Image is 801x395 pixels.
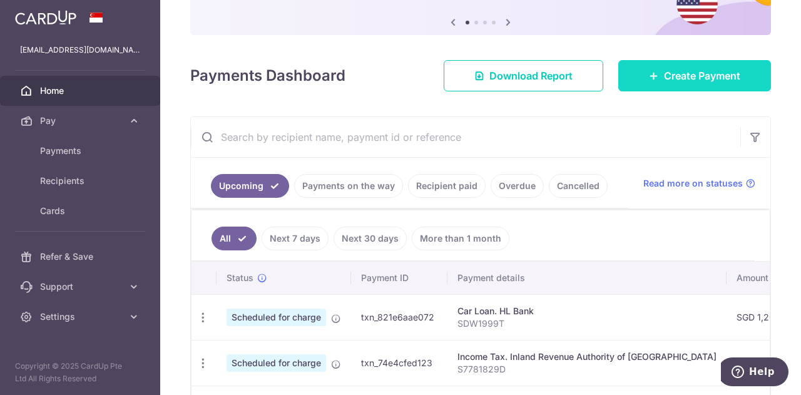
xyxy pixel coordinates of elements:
span: Amount [737,272,768,284]
span: Payments [40,145,123,157]
span: Pay [40,115,123,127]
td: txn_821e6aae072 [351,294,447,340]
span: Create Payment [664,68,740,83]
span: Scheduled for charge [227,354,326,372]
div: Income Tax. Inland Revenue Authority of [GEOGRAPHIC_DATA] [457,351,717,363]
a: Create Payment [618,60,771,91]
span: Scheduled for charge [227,309,326,326]
span: Home [40,85,123,97]
span: Support [40,280,123,293]
a: Download Report [444,60,603,91]
th: Payment ID [351,262,447,294]
span: Refer & Save [40,250,123,263]
img: CardUp [15,10,76,25]
a: More than 1 month [412,227,509,250]
iframe: Opens a widget where you can find more information [721,357,788,389]
th: Payment details [447,262,727,294]
p: [EMAIL_ADDRESS][DOMAIN_NAME] [20,44,140,56]
span: Cards [40,205,123,217]
a: Upcoming [211,174,289,198]
a: Next 7 days [262,227,329,250]
p: SDW1999T [457,317,717,330]
a: Overdue [491,174,544,198]
a: All [212,227,257,250]
span: Status [227,272,253,284]
span: Settings [40,310,123,323]
a: Cancelled [549,174,608,198]
a: Next 30 days [334,227,407,250]
td: txn_74e4cfed123 [351,340,447,386]
span: Read more on statuses [643,177,743,190]
div: Car Loan. HL Bank [457,305,717,317]
a: Payments on the way [294,174,403,198]
p: S7781829D [457,363,717,376]
a: Read more on statuses [643,177,755,190]
h4: Payments Dashboard [190,64,345,87]
input: Search by recipient name, payment id or reference [191,117,740,157]
span: Download Report [489,68,573,83]
a: Recipient paid [408,174,486,198]
span: Recipients [40,175,123,187]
